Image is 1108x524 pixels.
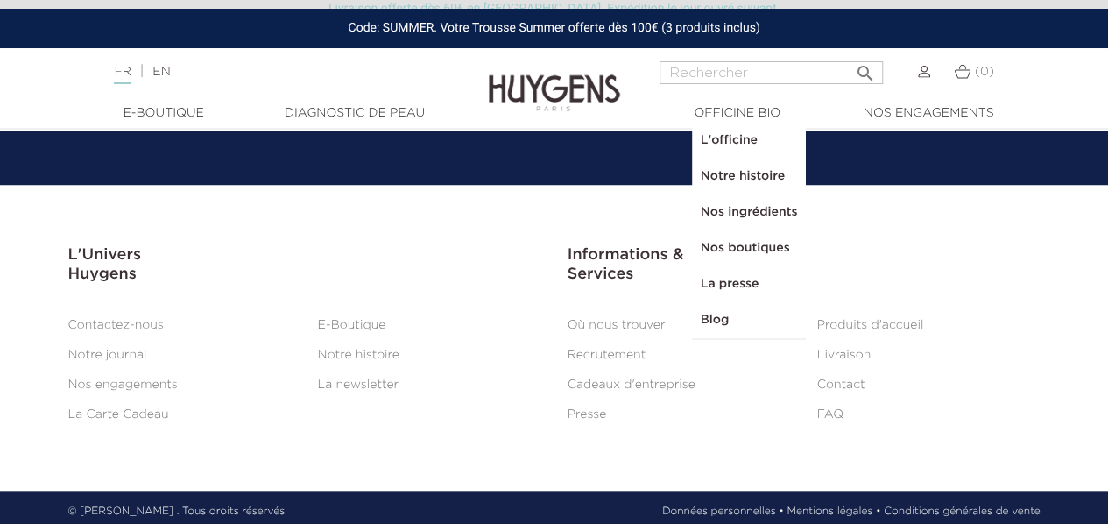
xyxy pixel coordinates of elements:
img: Huygens [489,46,620,114]
a: Recrutement [568,349,646,361]
a: E-Boutique [318,319,386,331]
a: La Carte Cadeau [68,408,169,421]
a: Notre journal [68,349,147,361]
a: Notre histoire [692,159,807,195]
a: Contact [817,379,865,391]
a: Diagnostic de peau [267,104,442,123]
a: Livraison [817,349,872,361]
a: EN [152,66,170,78]
a: Blog [692,302,807,338]
a: Nos engagements [68,379,178,391]
i:  [855,58,876,79]
div: | [105,61,448,82]
a: Cadeaux d'entreprise [568,379,695,391]
a: Conditions générales de vente [884,504,1040,520]
a: La newsletter [318,379,399,391]
h3: L'Univers Huygens [68,246,541,284]
a: Contactez-nous [68,319,164,331]
a: Produits d'accueil [817,319,924,331]
span: (0) [975,66,994,78]
a: Mentions légales • [787,504,880,520]
a: Officine Bio [650,104,825,123]
a: E-Boutique [76,104,251,123]
a: Presse [568,408,607,421]
a: Nos engagements [841,104,1016,123]
a: Nos boutiques [692,230,807,266]
h3: Informations & Services [568,246,1041,284]
a: Où nous trouver [568,319,666,331]
a: FR [114,66,131,84]
button:  [850,56,881,80]
a: Notre histoire [318,349,399,361]
a: Nos ingrédients [692,195,807,230]
a: La presse [692,266,807,302]
input: Rechercher [660,61,883,84]
a: FAQ [817,408,843,421]
a: L'officine [692,123,807,159]
a: Données personnelles • [662,504,784,520]
p: © [PERSON_NAME] . Tous droits réservés [68,504,286,520]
